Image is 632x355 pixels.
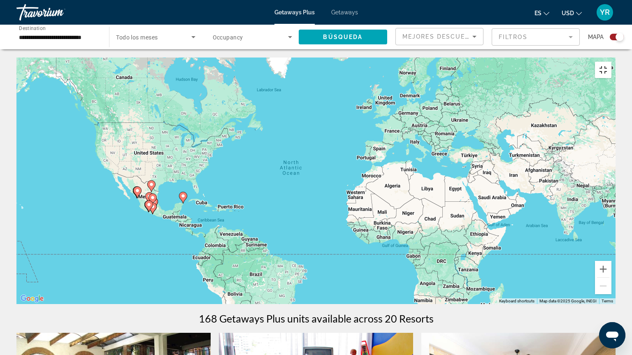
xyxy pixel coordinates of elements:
[562,7,582,19] button: Change currency
[274,9,315,16] a: Getaways Plus
[588,31,604,43] span: Mapa
[402,33,485,40] span: Mejores descuentos
[534,10,541,16] span: es
[323,34,362,40] span: Búsqueda
[213,34,243,41] span: Occupancy
[595,62,611,78] button: Toggle fullscreen view
[331,9,358,16] a: Getaways
[539,299,597,303] span: Map data ©2025 Google, INEGI
[492,28,580,46] button: Filter
[116,34,158,41] span: Todo los meses
[602,299,613,303] a: Terms (opens in new tab)
[594,4,616,21] button: User Menu
[19,293,46,304] img: Google
[19,25,46,31] span: Destination
[595,278,611,294] button: Zoom out
[19,293,46,304] a: Open this area in Google Maps (opens a new window)
[595,261,611,277] button: Zoom in
[16,2,99,23] a: Travorium
[199,312,434,325] h1: 168 Getaways Plus units available across 20 Resorts
[599,322,625,348] iframe: Button to launch messaging window
[499,298,534,304] button: Keyboard shortcuts
[534,7,549,19] button: Change language
[299,30,387,44] button: Búsqueda
[402,32,476,41] mat-select: Sort by
[600,8,610,16] span: YR
[562,10,574,16] span: USD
